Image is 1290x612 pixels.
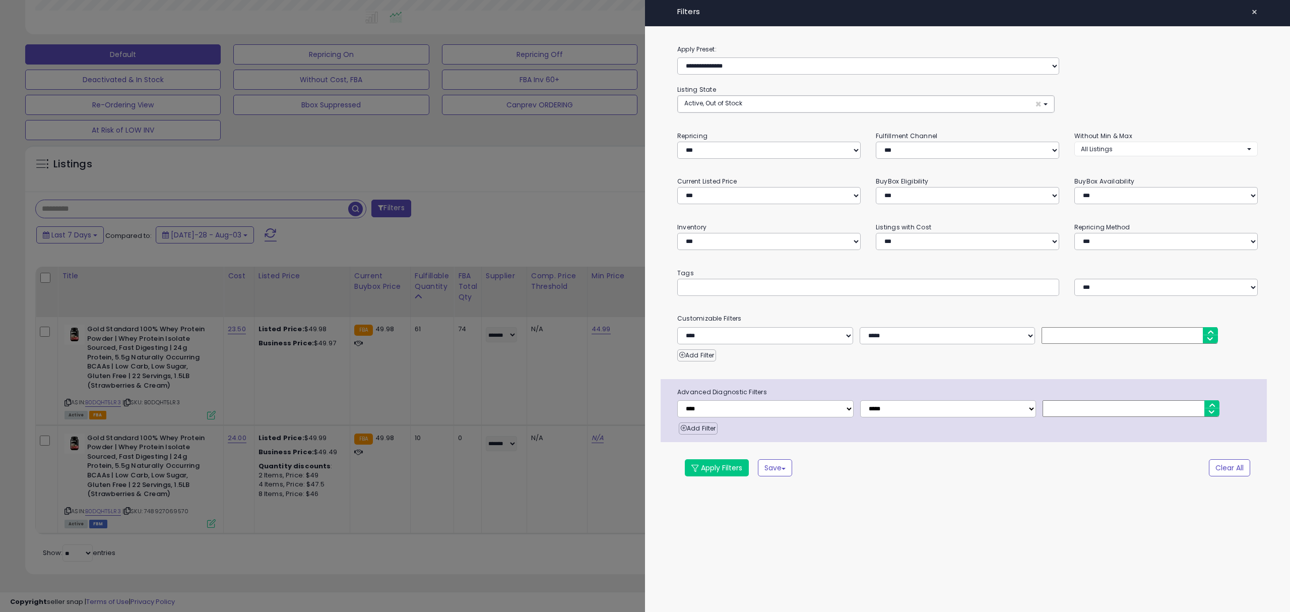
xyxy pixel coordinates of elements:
button: All Listings [1074,142,1258,156]
button: Save [758,459,792,476]
button: × [1247,5,1262,19]
small: Current Listed Price [677,177,737,186]
button: Apply Filters [685,459,749,476]
h4: Filters [677,8,1258,16]
small: Repricing [677,132,707,140]
small: Fulfillment Channel [876,132,937,140]
small: Without Min & Max [1074,132,1132,140]
label: Apply Preset: [670,44,1265,55]
button: Add Filter [679,422,718,435]
button: Active, Out of Stock × [678,96,1054,112]
small: Repricing Method [1074,223,1130,231]
small: Customizable Filters [670,313,1265,324]
small: Listings with Cost [876,223,931,231]
span: Active, Out of Stock [684,99,742,107]
small: BuyBox Availability [1074,177,1134,186]
small: Tags [670,268,1265,279]
span: × [1251,5,1258,19]
button: Clear All [1209,459,1250,476]
span: × [1035,99,1042,109]
small: Listing State [677,85,716,94]
small: Inventory [677,223,706,231]
span: Advanced Diagnostic Filters [670,387,1267,398]
span: All Listings [1081,145,1113,153]
button: Add Filter [677,349,716,361]
small: BuyBox Eligibility [876,177,928,186]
